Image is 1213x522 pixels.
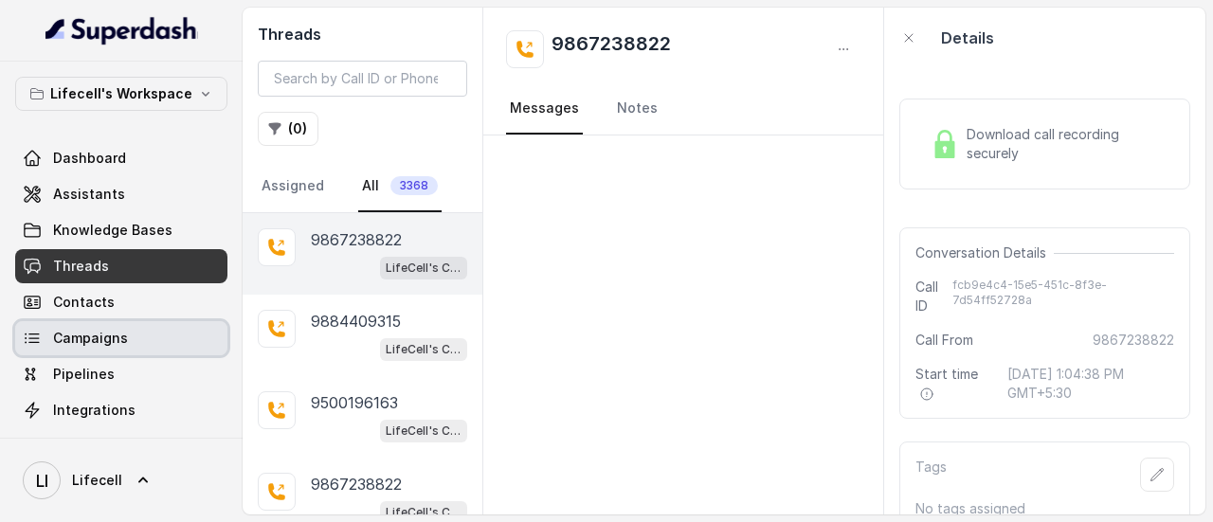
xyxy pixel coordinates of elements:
span: Start time [915,365,992,403]
a: Notes [613,83,661,135]
a: API Settings [15,429,227,463]
a: Integrations [15,393,227,427]
a: Lifecell [15,454,227,507]
span: 9867238822 [1093,331,1174,350]
a: Knowledge Bases [15,213,227,247]
span: API Settings [53,437,136,456]
span: Knowledge Bases [53,221,172,240]
a: All3368 [358,161,442,212]
span: Integrations [53,401,136,420]
p: 9884409315 [311,310,401,333]
p: No tags assigned [915,499,1174,518]
img: light.svg [45,15,198,45]
a: Messages [506,83,583,135]
p: LifeCell's Call Assistant [386,259,462,278]
nav: Tabs [506,83,860,135]
button: (0) [258,112,318,146]
a: Assigned [258,161,328,212]
p: 9867238822 [311,228,402,251]
a: Contacts [15,285,227,319]
span: fcb9e4c4-15e5-451c-8f3e-7d54ff52728a [952,278,1174,315]
span: Threads [53,257,109,276]
span: Call From [915,331,973,350]
p: LifeCell's Call Assistant [386,503,462,522]
p: Lifecell's Workspace [50,82,192,105]
a: Assistants [15,177,227,211]
p: Details [941,27,994,49]
p: 9867238822 [311,473,402,495]
input: Search by Call ID or Phone Number [258,61,467,97]
p: Tags [915,458,947,492]
span: [DATE] 1:04:38 PM GMT+5:30 [1007,365,1174,403]
span: Conversation Details [915,243,1054,262]
a: Threads [15,249,227,283]
span: Download call recording securely [967,125,1167,163]
span: Dashboard [53,149,126,168]
span: Campaigns [53,329,128,348]
p: LifeCell's Call Assistant [386,340,462,359]
h2: 9867238822 [552,30,671,68]
span: Pipelines [53,365,115,384]
a: Dashboard [15,141,227,175]
span: Lifecell [72,471,122,490]
span: Contacts [53,293,115,312]
a: Campaigns [15,321,227,355]
p: LifeCell's Call Assistant [386,422,462,441]
a: Pipelines [15,357,227,391]
img: Lock Icon [931,130,959,158]
nav: Tabs [258,161,467,212]
button: Lifecell's Workspace [15,77,227,111]
text: LI [36,471,48,491]
span: Call ID [915,278,952,315]
span: 3368 [390,176,438,195]
h2: Threads [258,23,467,45]
p: 9500196163 [311,391,398,414]
span: Assistants [53,185,125,204]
